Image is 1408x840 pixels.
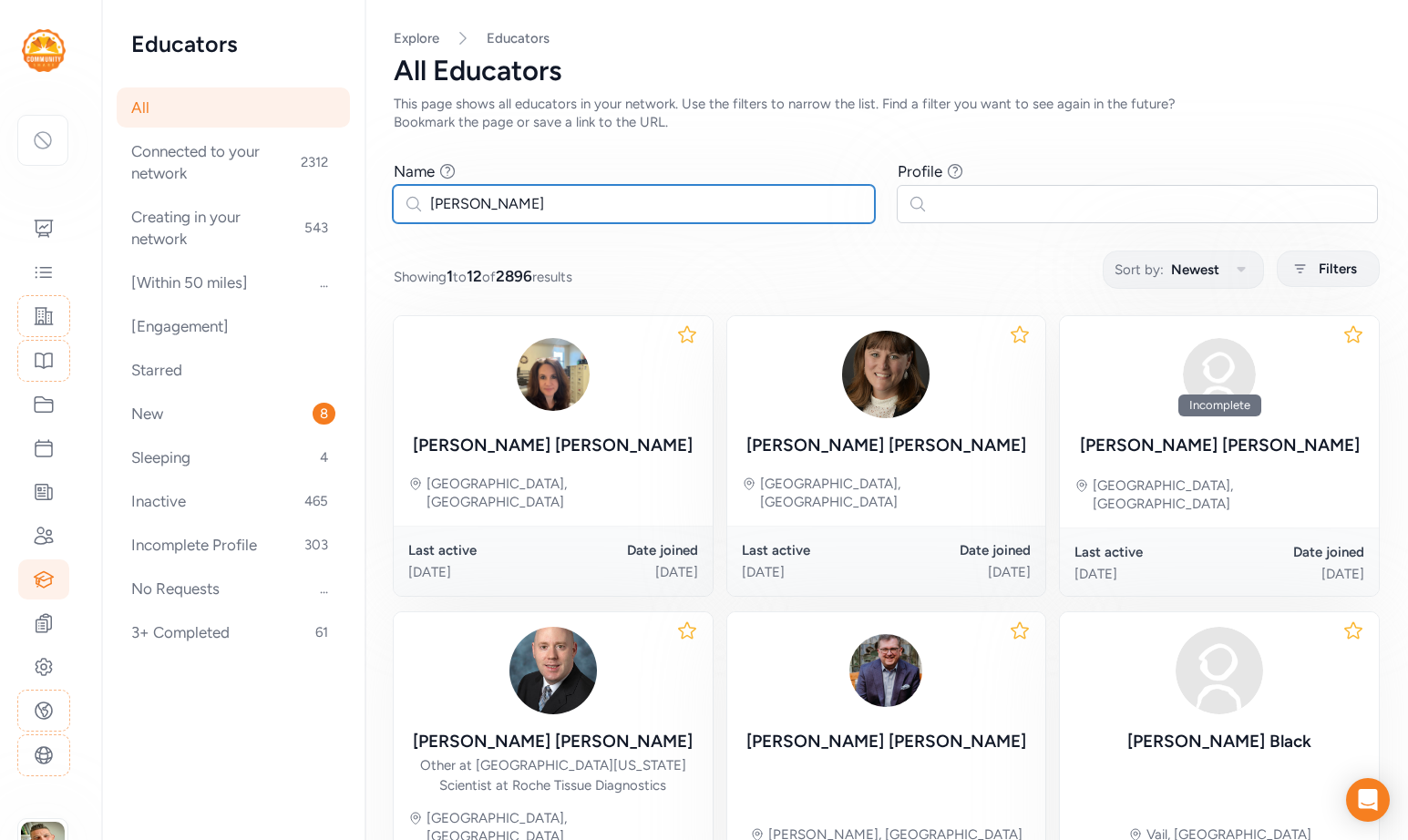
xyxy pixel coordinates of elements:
[886,541,1031,559] div: Date joined
[509,331,597,418] img: IkLk1cHnQqqDBMg5A7gQ
[553,541,698,559] div: Date joined
[313,578,335,599] span: ...
[313,446,335,468] span: 4
[439,776,666,794] div: Scientist at Roche Tissue Diagnostics
[1080,433,1360,458] div: [PERSON_NAME] [PERSON_NAME]
[297,490,335,512] span: 465
[413,729,693,754] div: [PERSON_NAME] [PERSON_NAME]
[842,627,930,714] img: FjJwhZdHRR6l8FTghJdz
[394,55,1379,87] div: All Educators
[117,612,350,652] div: 3+ Completed
[131,29,335,58] h2: Educators
[447,267,453,285] span: 1
[746,433,1026,458] div: [PERSON_NAME] [PERSON_NAME]
[117,394,350,434] div: New
[553,563,698,581] div: [DATE]
[117,481,350,521] div: Inactive
[1093,476,1364,513] div: [GEOGRAPHIC_DATA], [GEOGRAPHIC_DATA]
[117,569,350,609] div: No Requests
[394,29,1379,47] nav: Breadcrumb
[1219,565,1364,583] div: [DATE]
[117,350,350,390] div: Starred
[1178,394,1261,416] div: Incomplete
[420,756,686,774] div: Other at [GEOGRAPHIC_DATA][US_STATE]
[117,197,350,259] div: Creating in your network
[394,95,1210,131] div: This page shows all educators in your network. Use the filters to narrow the list. Find a filter ...
[427,475,698,511] div: [GEOGRAPHIC_DATA], [GEOGRAPHIC_DATA]
[313,403,335,425] span: 8
[117,131,350,193] div: Connected to your network
[842,331,930,418] img: gdEDdR2sTiB5nWaHUgVQ
[1219,543,1364,561] div: Date joined
[1074,543,1219,561] div: Last active
[1176,627,1263,714] img: avatar38fbb18c.svg
[496,267,532,285] span: 2896
[408,563,553,581] div: [DATE]
[297,217,335,239] span: 543
[117,525,350,565] div: Incomplete Profile
[1127,729,1311,754] div: [PERSON_NAME] Black
[293,151,335,173] span: 2312
[1319,258,1357,280] span: Filters
[394,30,439,46] a: Explore
[394,265,572,287] span: Showing to of results
[413,433,693,458] div: [PERSON_NAME] [PERSON_NAME]
[1346,778,1390,822] div: Open Intercom Messenger
[509,627,597,714] img: Mou2w2GRMGQxxhyqxgbS
[117,262,350,302] div: [Within 50 miles]
[394,160,435,182] div: Name
[313,271,335,293] span: ...
[117,87,350,128] div: All
[1171,259,1219,281] span: Newest
[742,563,887,581] div: [DATE]
[746,729,1026,754] div: [PERSON_NAME] [PERSON_NAME]
[467,267,482,285] span: 12
[408,541,553,559] div: Last active
[297,534,335,556] span: 303
[760,475,1032,511] div: [GEOGRAPHIC_DATA], [GEOGRAPHIC_DATA]
[22,29,66,72] img: logo
[742,541,887,559] div: Last active
[308,621,335,643] span: 61
[1103,251,1264,289] button: Sort by:Newest
[1115,259,1164,281] span: Sort by:
[1074,565,1219,583] div: [DATE]
[117,437,350,477] div: Sleeping
[1176,331,1263,418] img: avatar38fbb18c.svg
[117,306,350,346] div: [Engagement]
[886,563,1031,581] div: [DATE]
[898,160,942,182] div: Profile
[487,29,550,47] a: Educators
